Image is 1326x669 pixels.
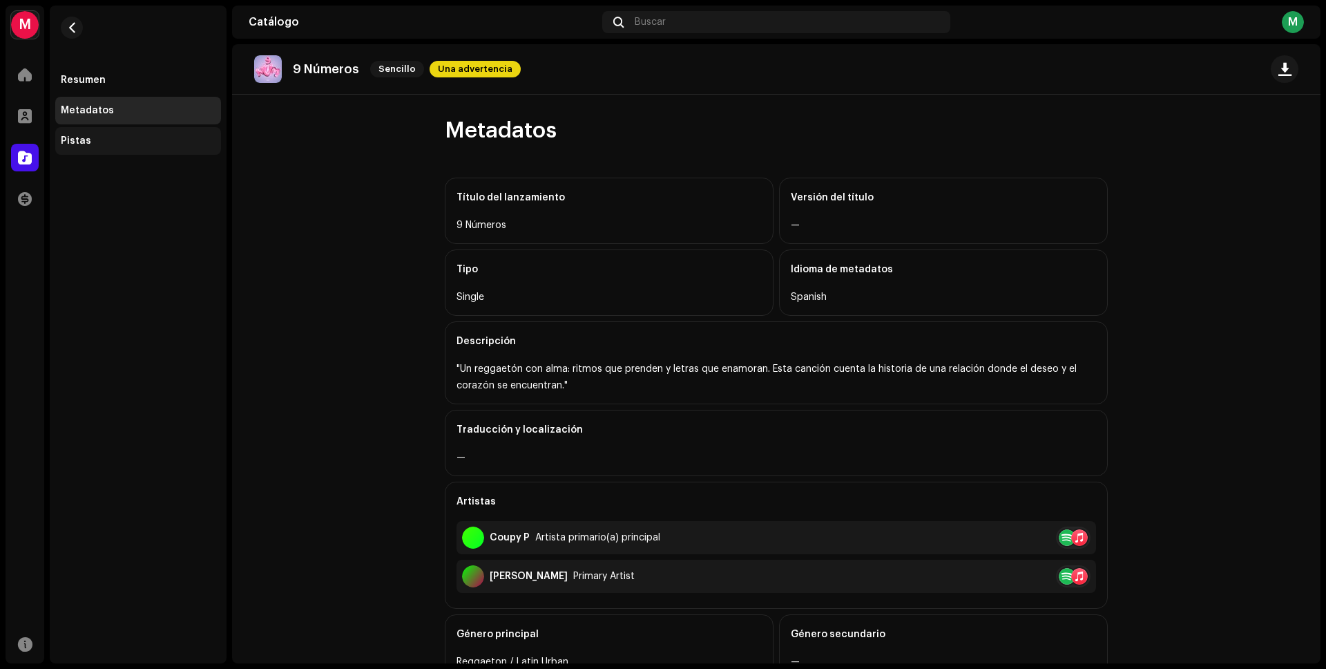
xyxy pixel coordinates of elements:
[573,571,635,582] div: Primary Artist
[254,55,282,83] img: 4cd046f9-5625-46a6-9ff5-7092e62b33b8
[430,61,521,77] span: Una advertencia
[791,289,1096,305] div: Spanish
[445,117,557,144] span: Metadatos
[635,17,666,28] span: Buscar
[61,75,106,86] div: Resumen
[457,217,762,234] div: 9 Números
[457,250,762,289] div: Tipo
[55,97,221,124] re-m-nav-item: Metadatos
[791,178,1096,217] div: Versión del título
[791,615,1096,654] div: Género secundario
[457,289,762,305] div: Single
[490,532,530,543] div: Coupy P
[249,17,597,28] div: Catálogo
[535,532,660,543] div: Artista primario(a) principal
[457,322,1096,361] div: Descripción
[457,411,1096,449] div: Traducción y localización
[293,62,359,77] p: 9 Números
[457,361,1096,394] div: "Un reggaetón con alma: ritmos que prenden y letras que enamoran. Esta canción cuenta la historia...
[791,217,1096,234] div: —
[457,615,762,654] div: Género principal
[457,482,1096,521] div: Artistas
[457,449,1096,466] div: —
[1282,11,1304,33] div: M
[55,127,221,155] re-m-nav-item: Pistas
[11,11,39,39] div: M
[490,571,568,582] div: [PERSON_NAME]
[791,250,1096,289] div: Idioma de metadatos
[457,178,762,217] div: Título del lanzamiento
[55,66,221,94] re-m-nav-item: Resumen
[61,135,91,147] div: Pistas
[370,61,424,77] span: Sencillo
[61,105,114,116] div: Metadatos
